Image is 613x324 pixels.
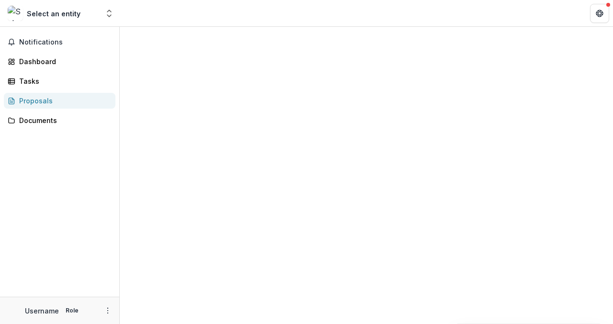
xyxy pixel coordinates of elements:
button: Notifications [4,34,115,50]
a: Dashboard [4,54,115,69]
div: Documents [19,115,108,125]
a: Documents [4,112,115,128]
p: Role [63,306,81,315]
div: Proposals [19,96,108,106]
a: Tasks [4,73,115,89]
button: Get Help [590,4,609,23]
div: Dashboard [19,56,108,67]
a: Proposals [4,93,115,109]
p: Username [25,306,59,316]
img: Select an entity [8,6,23,21]
button: More [102,305,114,316]
div: Tasks [19,76,108,86]
span: Notifications [19,38,112,46]
button: Open entity switcher [102,4,116,23]
div: Select an entity [27,9,80,19]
